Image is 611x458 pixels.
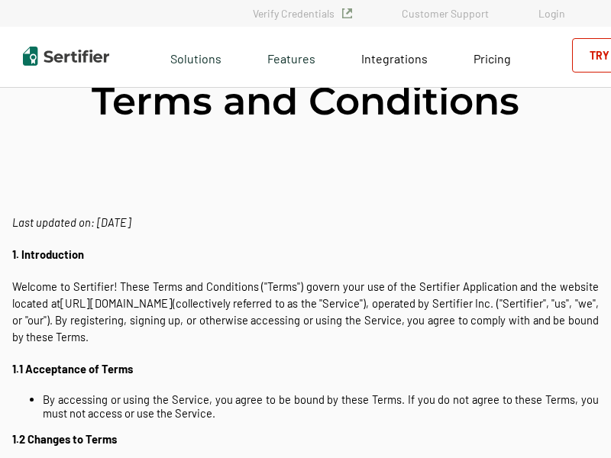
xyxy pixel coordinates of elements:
[361,47,428,66] a: Integrations
[92,76,519,126] h1: Terms and Conditions
[402,7,489,20] a: Customer Support
[342,8,352,18] img: Verified
[474,51,511,66] span: Pricing
[12,247,84,261] strong: 1. Introduction
[267,47,315,66] span: Features
[12,432,117,446] strong: 1.2 Changes to Terms
[538,7,565,20] a: Login
[12,278,599,345] p: Welcome to Sertifier! These Terms and Conditions ("Terms") govern your use of the Sertifier Appli...
[253,7,352,20] a: Verify Credentials
[23,47,109,66] img: Sertifier | Digital Credentialing Platform
[43,392,599,420] li: By accessing or using the Service, you agree to be bound by these Terms. If you do not agree to t...
[12,362,133,376] strong: 1.1 Acceptance of Terms
[474,47,511,66] a: Pricing
[12,215,131,229] span: Last updated on: [DATE]
[361,51,428,66] span: Integrations
[170,47,221,66] span: Solutions
[60,296,173,310] a: [URL][DOMAIN_NAME]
